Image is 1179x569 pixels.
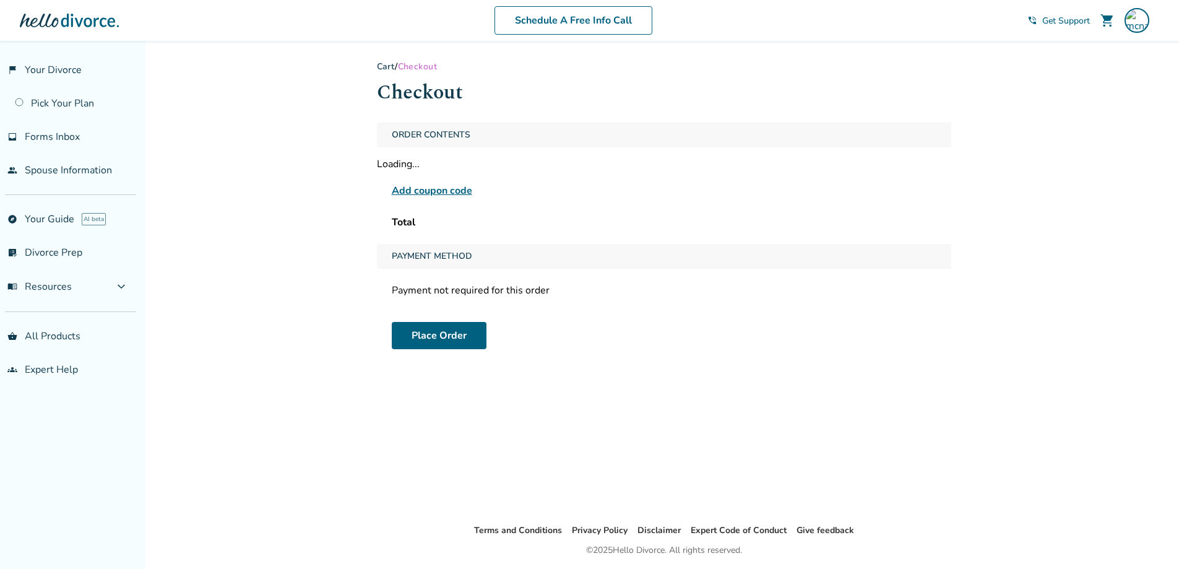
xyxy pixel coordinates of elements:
[7,365,17,375] span: groups
[377,61,951,72] div: /
[7,165,17,175] span: people
[387,123,475,147] span: Order Contents
[398,61,437,72] span: Checkout
[7,282,17,292] span: menu_book
[392,322,486,349] button: Place Order
[586,543,742,558] div: © 2025 Hello Divorce. All rights reserved.
[7,280,72,293] span: Resources
[797,523,854,538] li: Give feedback
[572,524,628,536] a: Privacy Policy
[7,132,17,142] span: inbox
[7,331,17,341] span: shopping_basket
[82,213,106,225] span: AI beta
[387,244,477,269] span: Payment Method
[114,279,129,294] span: expand_more
[7,214,17,224] span: explore
[1100,13,1115,28] span: shopping_cart
[691,524,787,536] a: Expert Code of Conduct
[494,6,652,35] a: Schedule A Free Info Call
[7,248,17,258] span: list_alt_check
[377,279,951,302] div: Payment not required for this order
[377,61,395,72] a: Cart
[1027,15,1037,25] span: phone_in_talk
[377,157,951,171] div: Loading...
[392,183,472,198] span: Add coupon code
[1125,8,1149,33] img: mcnamee214@gmail.com
[377,77,951,108] h1: Checkout
[1027,15,1090,27] a: phone_in_talkGet Support
[474,524,562,536] a: Terms and Conditions
[392,215,415,229] span: Total
[637,523,681,538] li: Disclaimer
[25,130,80,144] span: Forms Inbox
[7,65,17,75] span: flag_2
[1042,15,1090,27] span: Get Support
